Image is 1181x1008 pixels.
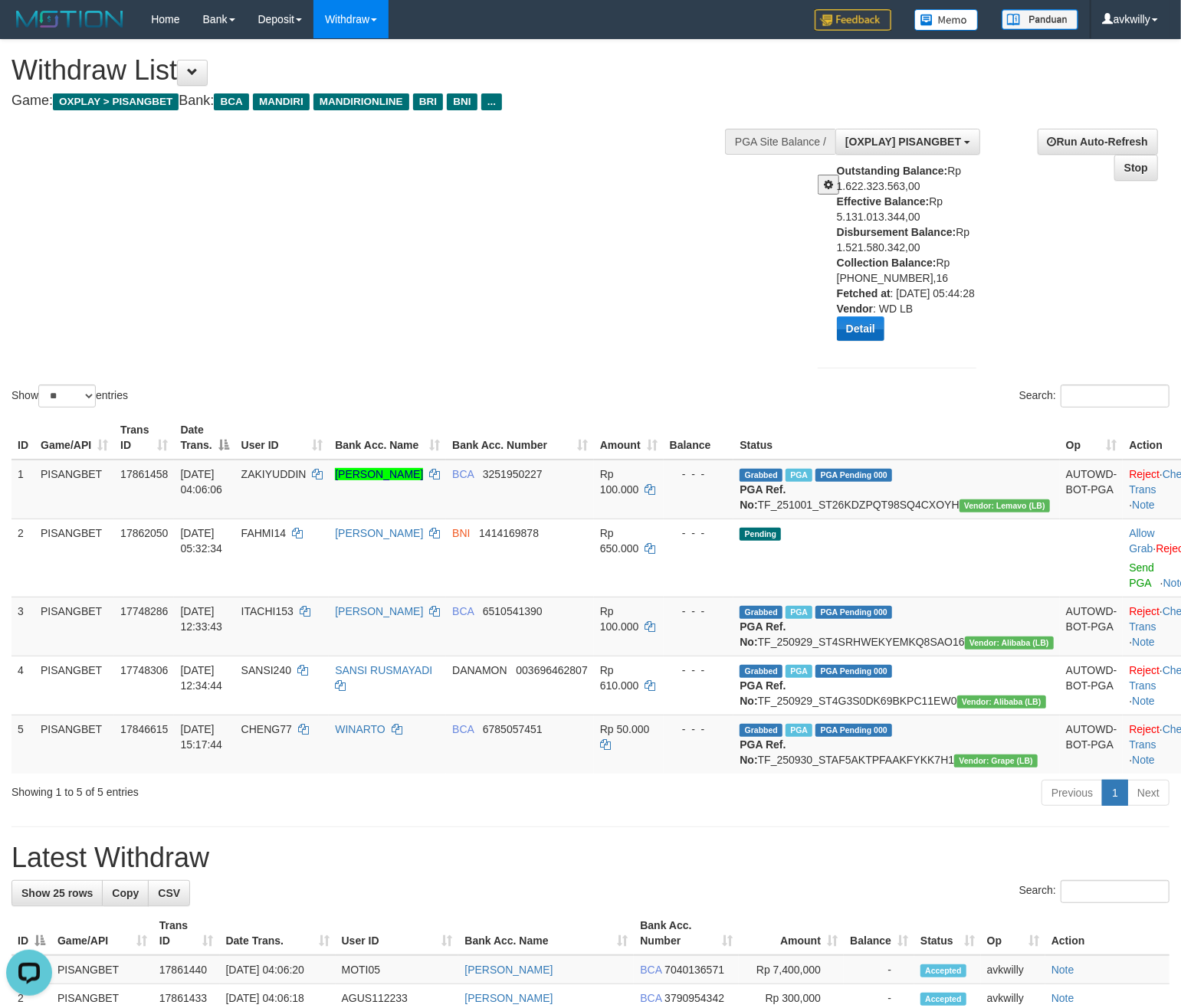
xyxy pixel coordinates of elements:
[739,911,844,955] th: Amount: activate to sort column ascending
[112,887,139,899] span: Copy
[1129,605,1160,617] a: Reject
[1042,780,1103,806] a: Previous
[34,715,114,774] td: PISANGBET
[1019,385,1170,407] label: Search:
[483,468,543,480] span: Copy 3251950227 to clipboard
[844,955,914,984] td: -
[11,460,34,519] td: 1
[452,664,507,676] span: DANAMON
[914,9,979,31] img: Button%20Memo.svg
[600,527,639,555] span: Rp 650.000
[740,665,782,678] span: Grabbed
[845,136,961,148] span: [OXPLAY] PISANGBET
[1060,416,1124,460] th: Op: activate to sort column ascending
[815,9,891,31] img: Feedback.jpg
[954,754,1038,767] span: Vendor URL: https://dashboard.q2checkout.com/secure
[253,93,310,110] span: MANDIRI
[11,843,1170,873] h1: Latest Withdraw
[740,483,786,511] b: PGA Ref. No:
[733,460,1059,519] td: TF_251001_ST26KDZPQT98SQ4CXOYH
[981,955,1045,984] td: avkwilly
[180,723,222,751] span: [DATE] 15:17:44
[1132,499,1155,511] a: Note
[600,605,639,633] span: Rp 100.000
[1060,656,1124,715] td: AUTOWD-BOT-PGA
[11,597,34,656] td: 3
[670,525,728,541] div: - - -
[11,778,481,800] div: Showing 1 to 5 of 5 entries
[837,287,891,299] b: Fetched at
[180,527,222,555] span: [DATE] 05:32:34
[120,605,168,617] span: 17748286
[1045,911,1170,955] th: Action
[464,964,553,976] a: [PERSON_NAME]
[481,93,502,110] span: ...
[220,911,336,955] th: Date Trans.: activate to sort column ascending
[38,385,96,407] select: Showentries
[1129,561,1154,589] a: Send PGA
[21,887,93,899] span: Show 25 rows
[51,955,153,984] td: PISANGBET
[148,880,190,906] a: CSV
[241,527,286,539] span: FAHMI14
[837,316,884,341] button: Detail
[740,620,786,648] b: PGA Ref. No:
[837,195,930,208] b: Effective Balance:
[733,416,1059,460] th: Status
[739,955,844,984] td: Rp 7,400,000
[815,665,892,678] span: PGA Pending
[34,656,114,715] td: PISANGBET
[1019,880,1170,903] label: Search:
[594,416,664,460] th: Amount: activate to sort column ascending
[920,964,966,977] span: Accepted
[336,911,459,955] th: User ID: activate to sort column ascending
[153,955,220,984] td: 17861440
[11,416,34,460] th: ID
[740,738,786,766] b: PGA Ref. No:
[516,664,587,676] span: Copy 003696462807 to clipboard
[837,226,956,238] b: Disbursement Balance:
[1129,527,1156,555] span: ·
[180,605,222,633] span: [DATE] 12:33:43
[214,93,248,110] span: BCA
[740,606,782,619] span: Grabbed
[815,606,892,619] span: PGA Pending
[640,964,661,976] span: BCA
[1051,964,1074,976] a: Note
[447,93,477,110] span: BNI
[740,679,786,707] b: PGA Ref. No:
[914,911,981,955] th: Status: activate to sort column ascending
[1060,597,1124,656] td: AUTOWD-BOT-PGA
[153,911,220,955] th: Trans ID: activate to sort column ascending
[452,468,474,480] span: BCA
[1129,468,1160,480] a: Reject
[1060,460,1124,519] td: AUTOWD-BOT-PGA
[1060,715,1124,774] td: AUTOWD-BOT-PGA
[837,165,948,177] b: Outstanding Balance:
[464,992,553,1004] a: [PERSON_NAME]
[241,664,291,676] span: SANSI240
[174,416,235,460] th: Date Trans.: activate to sort column descending
[336,955,459,984] td: MOTI05
[120,468,168,480] span: 17861458
[815,469,892,482] span: PGA Pending
[34,597,114,656] td: PISANGBET
[640,992,661,1004] span: BCA
[329,416,446,460] th: Bank Acc. Name: activate to sort column ascending
[483,605,543,617] span: Copy 6510541390 to clipboard
[11,519,34,597] td: 2
[479,527,539,539] span: Copy 1414169878 to clipboard
[483,723,543,735] span: Copy 6785057451 to clipboard
[664,416,734,460] th: Balance
[1127,780,1170,806] a: Next
[1132,754,1155,766] a: Note
[11,656,34,715] td: 4
[120,723,168,735] span: 17846615
[6,6,52,52] button: Open LiveChat chat widget
[981,911,1045,955] th: Op: activate to sort column ascending
[837,257,937,269] b: Collection Balance:
[220,955,336,984] td: [DATE] 04:06:20
[837,163,988,352] div: Rp 1.622.323.563,00 Rp 5.131.013.344,00 Rp 1.521.580.342,00 Rp [PHONE_NUMBER],16 : [DATE] 05:44:2...
[670,466,728,482] div: - - -
[957,695,1046,709] span: Vendor URL: https://dashboard.q2checkout.com/secure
